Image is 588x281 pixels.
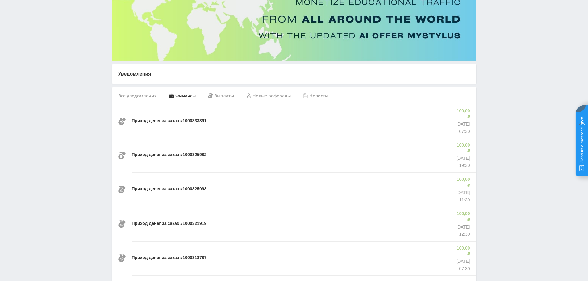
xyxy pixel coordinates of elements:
[132,255,207,261] p: Приход денег за заказ #1000318787
[297,87,334,105] div: Новости
[455,224,470,230] p: [DATE]
[112,87,163,105] div: Все уведомления
[132,186,207,192] p: Приход денег за заказ #1000325093
[132,118,207,124] p: Приход денег за заказ #1000333391
[202,87,240,105] div: Выплаты
[455,176,470,188] p: 100,00 ₽
[455,121,470,127] p: [DATE]
[455,258,470,265] p: [DATE]
[455,190,470,196] p: [DATE]
[455,129,470,135] p: 07:30
[118,71,470,77] p: Уведомления
[455,211,470,223] p: 100,00 ₽
[455,245,470,257] p: 100,00 ₽
[455,231,470,238] p: 12:30
[132,221,207,227] p: Приход денег за заказ #1000321919
[455,108,470,120] p: 100,00 ₽
[240,87,297,105] div: Новые рефералы
[455,155,470,162] p: [DATE]
[455,163,470,169] p: 19:30
[132,152,207,158] p: Приход денег за заказ #1000325982
[455,197,470,203] p: 11:30
[455,142,470,154] p: 100,00 ₽
[455,266,470,272] p: 07:30
[163,87,202,105] div: Финансы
